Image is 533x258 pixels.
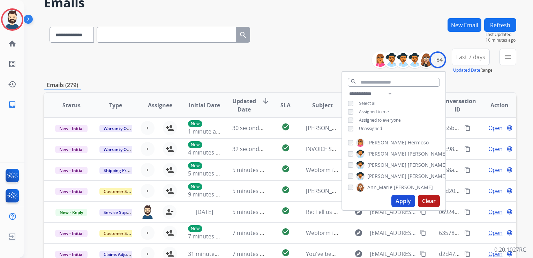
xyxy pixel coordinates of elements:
[141,226,155,240] button: +
[166,124,174,132] mat-icon: person_add
[306,187,349,195] span: [PERSON_NAME]
[141,163,155,177] button: +
[488,124,503,132] span: Open
[506,167,513,173] mat-icon: language
[359,109,389,115] span: Assigned to me
[146,250,149,258] span: +
[506,209,513,215] mat-icon: language
[306,124,407,132] span: [PERSON_NAME] Mattress Firm Invoice
[370,250,416,258] span: [EMAIL_ADDRESS][DOMAIN_NAME]
[166,145,174,153] mat-icon: person_add
[306,166,464,174] span: Webform from [EMAIL_ADDRESS][DOMAIN_NAME] on [DATE]
[281,228,290,236] mat-icon: check_circle
[99,167,147,174] span: Shipping Protection
[464,230,471,236] mat-icon: content_copy
[354,250,363,258] mat-icon: explore
[99,125,135,132] span: Warranty Ops
[281,249,290,257] mat-icon: check_circle
[464,251,471,257] mat-icon: content_copy
[188,170,225,177] span: 5 minutes ago
[148,101,172,109] span: Assignee
[188,120,202,127] p: New
[488,229,503,237] span: Open
[141,184,155,198] button: +
[506,125,513,131] mat-icon: language
[146,145,149,153] span: +
[262,97,270,105] mat-icon: arrow_downward
[99,146,135,153] span: Warranty Ops
[109,101,122,109] span: Type
[188,183,202,190] p: New
[464,167,471,173] mat-icon: content_copy
[306,229,464,237] span: Webform from [EMAIL_ADDRESS][DOMAIN_NAME] on [DATE]
[55,146,88,153] span: New - Initial
[188,191,225,198] span: 9 minutes ago
[408,162,447,169] span: [PERSON_NAME]
[189,101,220,109] span: Initial Date
[359,126,382,131] span: Unassigned
[62,101,81,109] span: Status
[146,187,149,195] span: +
[506,188,513,194] mat-icon: language
[350,78,356,85] mat-icon: search
[486,32,516,37] span: Last Updated:
[306,145,370,153] span: INVOICE SO#: 800769110
[367,184,392,191] span: Ann_Marie
[429,51,446,68] div: +84
[8,40,16,48] mat-icon: home
[8,100,16,109] mat-icon: inbox
[188,128,223,135] span: 1 minute ago
[472,93,516,117] th: Action
[453,67,480,73] button: Updated Date
[8,60,16,68] mat-icon: list_alt
[420,209,426,215] mat-icon: content_copy
[141,205,154,219] img: agent-avatar
[484,18,516,32] button: Refresh
[188,250,228,258] span: 31 minutes ago
[394,184,433,191] span: [PERSON_NAME]
[188,225,202,232] p: New
[464,125,471,131] mat-icon: content_copy
[281,165,290,173] mat-icon: check_circle
[281,123,290,131] mat-icon: check_circle
[488,250,503,258] span: Open
[196,208,213,216] span: [DATE]
[418,195,440,207] button: Clear
[232,124,273,132] span: 30 seconds ago
[281,186,290,194] mat-icon: check_circle
[146,124,149,132] span: +
[306,250,525,258] span: You've been assigned a new service order: 1bb524a7-9ed4-4f09-ab9a-e7b447fe0abc
[312,101,333,109] span: Subject
[367,162,406,169] span: [PERSON_NAME]
[55,188,88,195] span: New - Initial
[420,251,426,257] mat-icon: content_copy
[408,173,447,180] span: [PERSON_NAME]
[370,208,416,216] span: [EMAIL_ADDRESS][DOMAIN_NAME]
[506,230,513,236] mat-icon: language
[280,101,291,109] span: SLA
[166,229,174,237] mat-icon: person_add
[188,232,225,240] span: 7 minutes ago
[408,150,447,157] span: [PERSON_NAME]
[141,121,155,135] button: +
[367,150,406,157] span: [PERSON_NAME]
[281,207,290,215] mat-icon: check_circle
[420,230,426,236] mat-icon: content_copy
[494,245,526,254] p: 0.20.1027RC
[370,229,416,237] span: [EMAIL_ADDRESS][DOMAIN_NAME]
[464,146,471,152] mat-icon: content_copy
[504,53,512,61] mat-icon: menu
[232,187,270,195] span: 5 minutes ago
[306,208,432,216] span: Re: Tell us about your experience with SUPER73!
[439,97,476,114] span: Conversation ID
[166,187,174,195] mat-icon: person_add
[55,125,88,132] span: New - Initial
[408,139,429,146] span: Hermoso
[44,81,81,89] p: Emails (279)
[456,56,485,58] span: Last 7 days
[367,139,406,146] span: [PERSON_NAME]
[141,142,155,156] button: +
[359,100,376,106] span: Select all
[453,67,493,73] span: Range
[146,166,149,174] span: +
